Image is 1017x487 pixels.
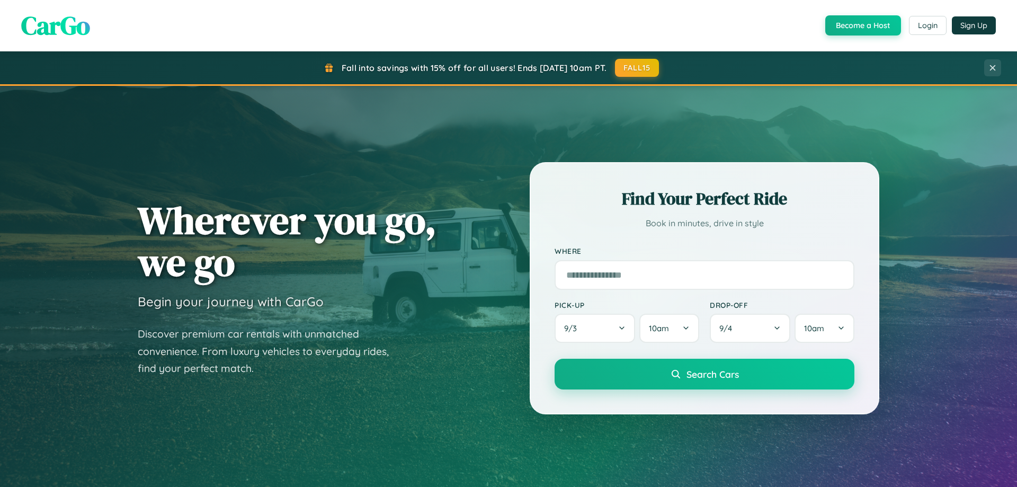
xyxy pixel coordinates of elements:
[564,323,582,333] span: 9 / 3
[825,15,901,36] button: Become a Host
[952,16,996,34] button: Sign Up
[555,247,854,256] label: Where
[719,323,737,333] span: 9 / 4
[649,323,669,333] span: 10am
[555,300,699,309] label: Pick-up
[710,314,790,343] button: 9/4
[686,368,739,380] span: Search Cars
[555,314,635,343] button: 9/3
[555,187,854,210] h2: Find Your Perfect Ride
[138,294,324,309] h3: Begin your journey with CarGo
[795,314,854,343] button: 10am
[138,325,403,377] p: Discover premium car rentals with unmatched convenience. From luxury vehicles to everyday rides, ...
[804,323,824,333] span: 10am
[639,314,699,343] button: 10am
[138,199,436,283] h1: Wherever you go, we go
[710,300,854,309] label: Drop-off
[342,63,607,73] span: Fall into savings with 15% off for all users! Ends [DATE] 10am PT.
[909,16,947,35] button: Login
[615,59,659,77] button: FALL15
[555,216,854,231] p: Book in minutes, drive in style
[555,359,854,389] button: Search Cars
[21,8,90,43] span: CarGo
